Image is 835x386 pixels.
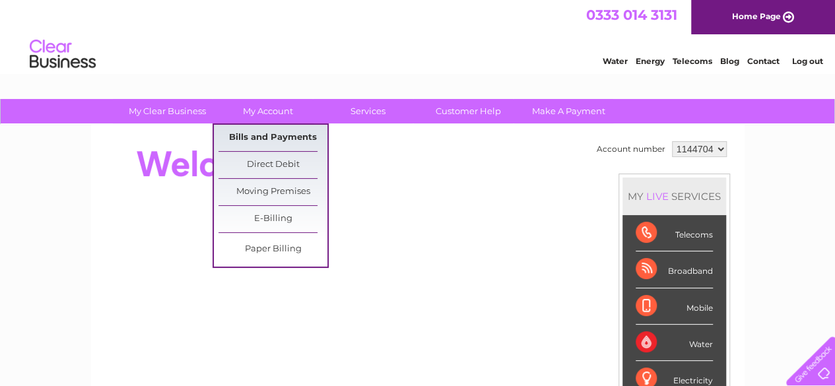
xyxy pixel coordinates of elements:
a: 0333 014 3131 [586,7,677,23]
div: Mobile [636,288,713,325]
a: Direct Debit [218,152,327,178]
a: My Clear Business [113,99,222,123]
div: MY SERVICES [622,177,726,215]
a: Log out [791,56,822,66]
div: Water [636,325,713,361]
a: Contact [747,56,780,66]
a: Water [603,56,628,66]
a: Moving Premises [218,179,327,205]
a: Blog [720,56,739,66]
a: Customer Help [414,99,523,123]
a: Bills and Payments [218,125,327,151]
a: E-Billing [218,206,327,232]
a: My Account [213,99,322,123]
div: Clear Business is a trading name of Verastar Limited (registered in [GEOGRAPHIC_DATA] No. 3667643... [106,7,730,64]
div: LIVE [644,190,671,203]
div: Telecoms [636,215,713,251]
td: Account number [593,138,669,160]
a: Telecoms [673,56,712,66]
a: Make A Payment [514,99,623,123]
img: logo.png [29,34,96,75]
a: Services [314,99,422,123]
a: Paper Billing [218,236,327,263]
div: Broadband [636,251,713,288]
a: Energy [636,56,665,66]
